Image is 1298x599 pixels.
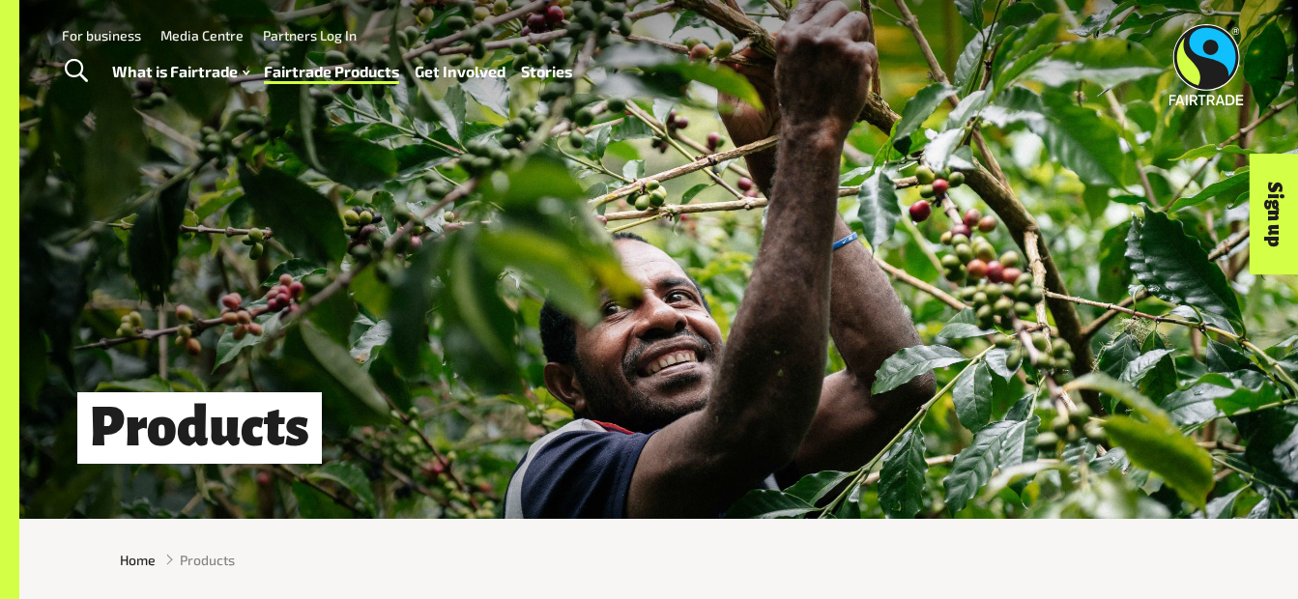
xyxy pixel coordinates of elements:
a: Media Centre [160,27,244,43]
img: Fairtrade Australia New Zealand logo [1169,24,1244,105]
a: Home [120,550,156,570]
span: Products [180,550,235,570]
a: What is Fairtrade [112,58,249,86]
a: Partners Log In [263,27,357,43]
h1: Products [77,392,322,463]
a: Fairtrade Products [264,58,399,86]
a: Toggle Search [52,47,100,96]
a: Get Involved [415,58,505,86]
a: For business [62,27,141,43]
a: Stories [521,58,572,86]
